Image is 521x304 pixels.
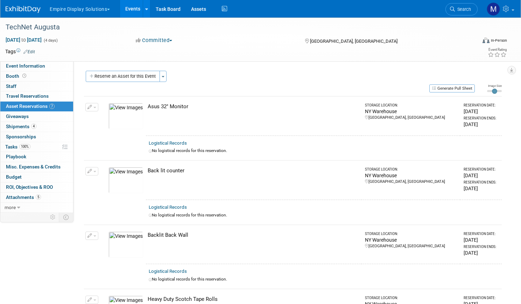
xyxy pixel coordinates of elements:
[5,48,35,55] td: Tags
[6,154,26,159] span: Playbook
[487,2,500,16] img: Matt h
[0,152,73,162] a: Playbook
[108,103,143,129] img: View Images
[0,162,73,172] a: Misc. Expenses & Credits
[0,82,73,91] a: Staff
[365,108,457,115] div: NY Warehouse
[464,180,499,185] div: Reservation Ends:
[488,48,507,51] div: Event Rating
[464,244,499,249] div: Reservation Ends:
[6,93,49,99] span: Travel Reservations
[487,84,502,88] div: Image Size
[0,193,73,202] a: Attachments5
[6,103,55,109] span: Asset Reservations
[0,71,73,81] a: Booth
[6,164,61,170] span: Misc. Expenses & Credits
[59,213,73,222] td: Toggle Event Tabs
[0,132,73,142] a: Sponsorships
[0,182,73,192] a: ROI, Objectives & ROO
[365,232,457,236] div: Storage Location:
[149,205,187,210] a: Logistical Records
[149,140,187,146] a: Logistical Records
[6,6,41,13] img: ExhibitDay
[86,71,160,82] button: Reserve an Asset for this Event
[6,63,45,69] span: Event Information
[455,7,471,12] span: Search
[5,144,30,150] span: Tasks
[21,73,28,78] span: Booth not reserved yet
[310,39,397,44] span: [GEOGRAPHIC_DATA], [GEOGRAPHIC_DATA]
[149,148,499,154] div: No logistical records for this reservation.
[108,232,143,258] img: View Images
[6,174,22,180] span: Budget
[464,121,499,128] div: [DATE]
[365,115,457,120] div: [GEOGRAPHIC_DATA], [GEOGRAPHIC_DATA]
[365,172,457,179] div: NY Warehouse
[23,49,35,54] a: Edit
[0,112,73,122] a: Giveaways
[148,232,359,239] div: Backlit Back Wall
[108,167,143,193] img: View Images
[6,124,36,129] span: Shipments
[5,205,16,210] span: more
[6,134,36,139] span: Sponsorships
[0,172,73,182] a: Budget
[464,185,499,192] div: [DATE]
[43,38,58,43] span: (4 days)
[432,36,507,47] div: Event Format
[149,212,499,218] div: No logistical records for this reservation.
[36,194,41,200] span: 5
[149,269,187,274] a: Logistical Records
[20,37,27,43] span: to
[6,73,28,79] span: Booth
[464,116,499,121] div: Reservation Ends:
[365,243,457,249] div: [GEOGRAPHIC_DATA], [GEOGRAPHIC_DATA]
[6,83,16,89] span: Staff
[483,37,490,43] img: Format-Inperson.png
[491,38,507,43] div: In-Person
[5,37,42,43] span: [DATE] [DATE]
[148,167,359,174] div: Back lit counter
[31,124,36,129] span: 4
[464,236,499,243] div: [DATE]
[0,203,73,213] a: more
[365,296,457,300] div: Storage Location:
[445,3,478,15] a: Search
[365,179,457,185] div: [GEOGRAPHIC_DATA], [GEOGRAPHIC_DATA]
[464,296,499,300] div: Reservation Date:
[0,142,73,152] a: Tasks100%
[0,91,73,101] a: Travel Reservations
[464,108,499,115] div: [DATE]
[0,61,73,71] a: Event Information
[6,184,53,190] span: ROI, Objectives & ROO
[464,167,499,172] div: Reservation Date:
[464,172,499,179] div: [DATE]
[6,113,29,119] span: Giveaways
[429,84,475,92] button: Generate Pull Sheet
[464,232,499,236] div: Reservation Date:
[464,249,499,256] div: [DATE]
[0,122,73,132] a: Shipments4
[3,21,464,34] div: TechNet Augusta
[133,37,175,44] button: Committed
[47,213,59,222] td: Personalize Event Tab Strip
[0,102,73,111] a: Asset Reservations7
[19,144,30,149] span: 100%
[365,167,457,172] div: Storage Location:
[148,103,359,110] div: Asus 32" Monitor
[365,236,457,243] div: NY Warehouse
[49,104,55,109] span: 7
[365,103,457,108] div: Storage Location:
[464,103,499,108] div: Reservation Date:
[149,276,499,282] div: No logistical records for this reservation.
[148,296,359,303] div: Heavy Duty Scotch Tape Rolls
[6,194,41,200] span: Attachments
